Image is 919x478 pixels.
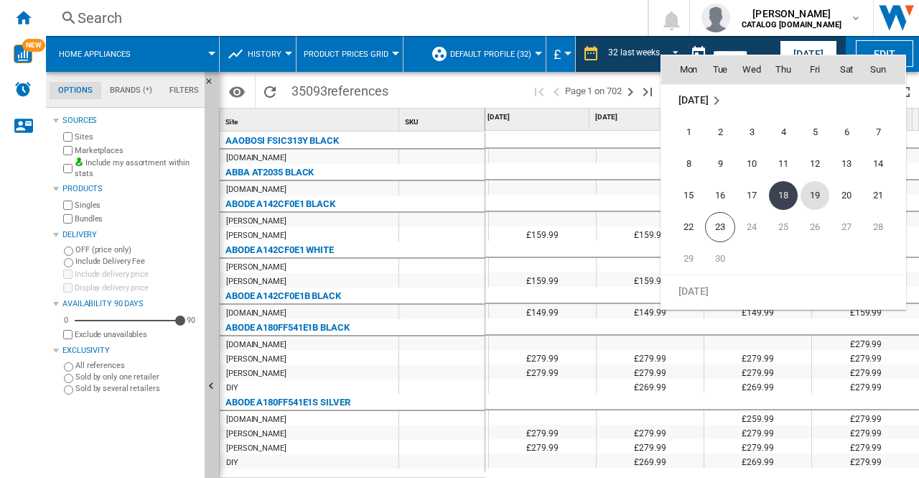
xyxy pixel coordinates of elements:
tr: Week 4 [661,211,905,243]
span: [DATE] [678,285,708,297]
td: Wednesday September 10 2025 [736,148,768,180]
span: [DATE] [678,94,708,106]
md-calendar: Calendar [661,55,905,309]
span: 22 [674,213,703,242]
td: Tuesday September 30 2025 [704,243,736,275]
td: Sunday September 7 2025 [862,116,905,148]
tr: Week undefined [661,85,905,117]
td: September 2025 [661,85,905,117]
span: 19 [801,181,829,210]
tr: Week 5 [661,243,905,275]
td: Monday September 29 2025 [661,243,704,275]
span: 1 [674,118,703,147]
span: 9 [706,150,734,178]
td: Saturday September 13 2025 [831,148,862,180]
td: Thursday September 4 2025 [768,116,799,148]
span: 6 [832,118,861,147]
span: 17 [737,181,766,210]
td: Saturday September 6 2025 [831,116,862,148]
td: Sunday September 28 2025 [862,211,905,243]
span: 3 [737,118,766,147]
td: Tuesday September 2 2025 [704,116,736,148]
span: 16 [706,181,734,210]
span: 12 [801,150,829,178]
td: Friday September 26 2025 [799,211,831,243]
span: 21 [864,181,892,210]
tr: Week 1 [661,116,905,148]
tr: Week undefined [661,275,905,308]
span: 20 [832,181,861,210]
th: Sun [862,55,905,84]
td: Wednesday September 3 2025 [736,116,768,148]
td: Tuesday September 16 2025 [704,180,736,211]
td: Wednesday September 17 2025 [736,180,768,211]
td: Monday September 1 2025 [661,116,704,148]
span: 4 [769,118,798,147]
th: Sat [831,55,862,84]
th: Fri [799,55,831,84]
span: 2 [706,118,734,147]
tr: Week 3 [661,180,905,211]
td: Thursday September 11 2025 [768,148,799,180]
td: Friday September 5 2025 [799,116,831,148]
td: Saturday September 20 2025 [831,180,862,211]
td: Wednesday September 24 2025 [736,211,768,243]
td: Tuesday September 23 2025 [704,211,736,243]
span: 14 [864,150,892,178]
td: Monday September 15 2025 [661,180,704,211]
td: Sunday September 14 2025 [862,148,905,180]
td: Monday September 22 2025 [661,211,704,243]
span: 18 [769,181,798,210]
th: Thu [768,55,799,84]
th: Tue [704,55,736,84]
td: Thursday September 18 2025 [768,180,799,211]
span: 10 [737,150,766,178]
span: 15 [674,181,703,210]
span: 23 [705,212,735,242]
td: Tuesday September 9 2025 [704,148,736,180]
span: 5 [801,118,829,147]
tr: Week 2 [661,148,905,180]
span: 7 [864,118,892,147]
td: Monday September 8 2025 [661,148,704,180]
th: Wed [736,55,768,84]
td: Friday September 19 2025 [799,180,831,211]
td: Saturday September 27 2025 [831,211,862,243]
td: Sunday September 21 2025 [862,180,905,211]
span: 11 [769,150,798,178]
td: Thursday September 25 2025 [768,211,799,243]
span: 8 [674,150,703,178]
th: Mon [661,55,704,84]
span: 13 [832,150,861,178]
td: Friday September 12 2025 [799,148,831,180]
